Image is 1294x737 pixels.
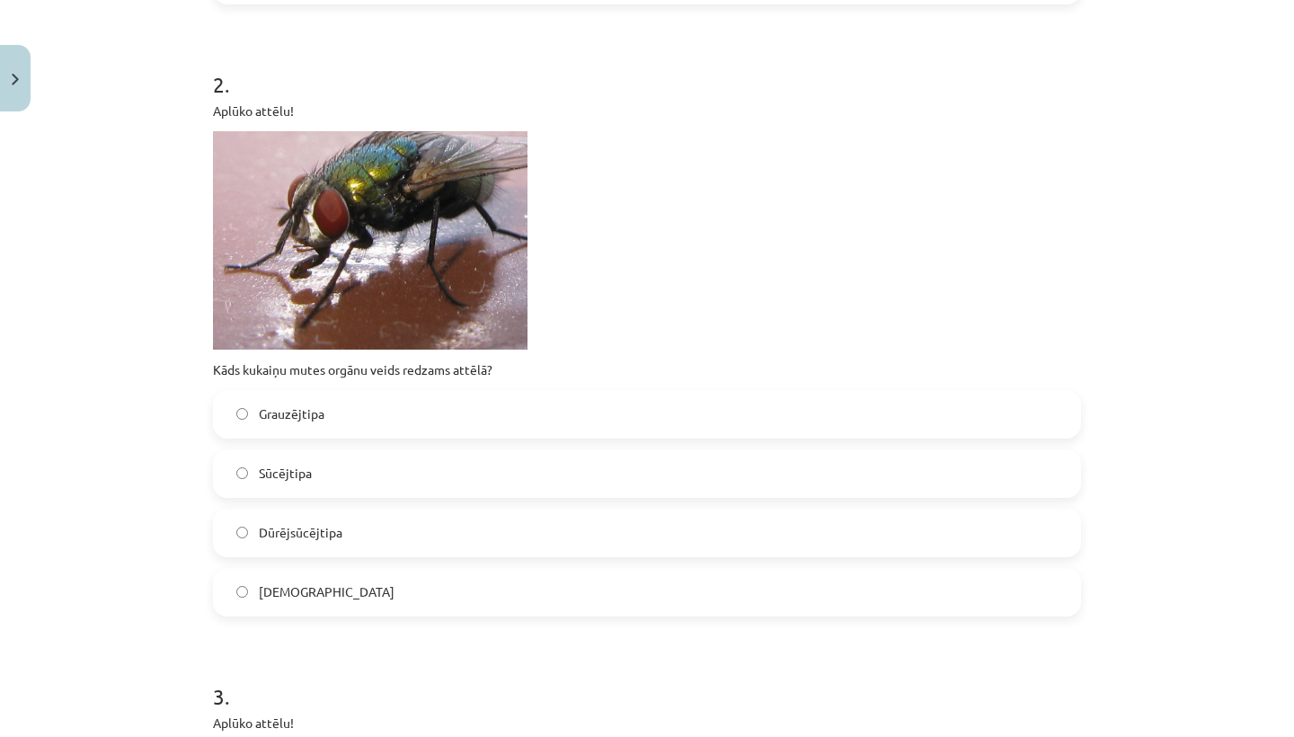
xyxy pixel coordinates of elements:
img: icon-close-lesson-0947bae3869378f0d4975bcd49f059093ad1ed9edebbc8119c70593378902aed.svg [12,74,19,85]
span: [DEMOGRAPHIC_DATA] [259,582,394,601]
input: [DEMOGRAPHIC_DATA] [236,586,248,598]
p: Aplūko attēlu! [213,102,1081,120]
span: Sūcējtipa [259,464,312,483]
input: Grauzējtipa [236,408,248,420]
p: Kāds kukaiņu mutes orgānu veids redzams attēlā? [213,360,1081,379]
span: Dūrējsūcējtipa [259,523,342,542]
p: Aplūko attēlu! [213,714,1081,733]
h1: 3 . [213,653,1081,708]
input: Dūrējsūcējtipa [236,527,248,538]
input: Sūcējtipa [236,467,248,479]
span: Grauzējtipa [259,404,324,423]
h1: 2 . [213,40,1081,96]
